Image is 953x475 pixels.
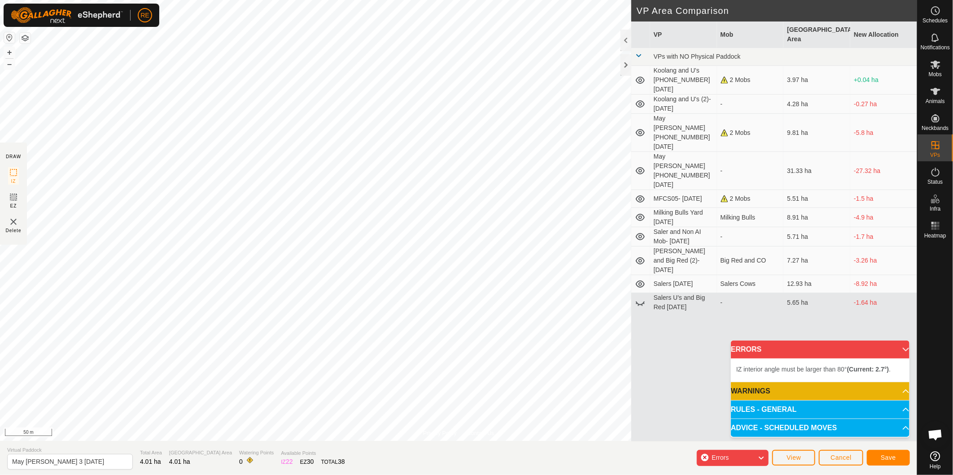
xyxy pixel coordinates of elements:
[637,5,917,16] h2: VP Area Comparison
[650,22,717,48] th: VP
[819,450,863,466] button: Cancel
[921,45,950,50] span: Notifications
[239,458,243,465] span: 0
[922,18,948,23] span: Schedules
[850,227,917,246] td: -1.7 ha
[169,449,232,457] span: [GEOGRAPHIC_DATA] Area
[650,66,717,95] td: Koolang and U's [PHONE_NUMBER][DATE]
[850,152,917,190] td: -27.32 ha
[7,446,133,454] span: Virtual Paddock
[6,153,21,160] div: DRAW
[850,246,917,275] td: -3.26 ha
[721,75,780,85] div: 2 Mobs
[850,275,917,293] td: -8.92 ha
[650,152,717,190] td: May [PERSON_NAME] [PHONE_NUMBER][DATE]
[772,450,815,466] button: View
[930,464,941,469] span: Help
[783,246,850,275] td: 7.27 ha
[783,22,850,48] th: [GEOGRAPHIC_DATA] Area
[783,66,850,95] td: 3.97 ha
[4,59,15,69] button: –
[321,457,345,466] div: TOTAL
[850,114,917,152] td: -5.8 ha
[831,454,852,461] span: Cancel
[731,388,770,395] span: WARNINGS
[787,454,801,461] span: View
[4,32,15,43] button: Reset Map
[721,166,780,176] div: -
[731,424,837,432] span: ADVICE - SCHEDULED MOVES
[926,99,945,104] span: Animals
[140,11,149,20] span: RE
[721,213,780,222] div: Milking Bulls
[867,450,910,466] button: Save
[731,401,909,419] p-accordion-header: RULES - GENERAL
[783,227,850,246] td: 5.71 ha
[239,449,274,457] span: Watering Points
[650,190,717,208] td: MFCS05- [DATE]
[721,99,780,109] div: -
[850,66,917,95] td: +0.04 ha
[281,457,293,466] div: IZ
[20,33,31,43] button: Map Layers
[169,458,190,465] span: 4.01 ha
[10,203,17,209] span: EZ
[783,114,850,152] td: 9.81 ha
[650,95,717,114] td: Koolang and U's (2)- [DATE]
[712,454,729,461] span: Errors
[850,293,917,312] td: -1.64 ha
[650,114,717,152] td: May [PERSON_NAME] [PHONE_NUMBER][DATE]
[783,95,850,114] td: 4.28 ha
[654,53,741,60] span: VPs with NO Physical Paddock
[731,382,909,400] p-accordion-header: WARNINGS
[300,457,314,466] div: EZ
[783,293,850,312] td: 5.65 ha
[783,152,850,190] td: 31.33 ha
[650,227,717,246] td: Saler and Non AI Mob- [DATE]
[721,194,780,203] div: 2 Mobs
[736,366,891,373] span: IZ interior angle must be larger than 80° .
[783,190,850,208] td: 5.51 ha
[468,429,494,437] a: Contact Us
[731,341,909,358] p-accordion-header: ERRORS
[731,406,797,413] span: RULES - GENERAL
[731,358,909,382] p-accordion-content: ERRORS
[4,47,15,58] button: +
[721,279,780,289] div: Salers Cows
[721,298,780,307] div: -
[338,458,345,465] span: 38
[731,419,909,437] p-accordion-header: ADVICE - SCHEDULED MOVES
[850,208,917,227] td: -4.9 ha
[721,232,780,242] div: -
[11,178,16,185] span: IZ
[8,216,19,227] img: VP
[650,275,717,293] td: Salers [DATE]
[918,448,953,473] a: Help
[140,449,162,457] span: Total Area
[850,22,917,48] th: New Allocation
[140,458,161,465] span: 4.01 ha
[307,458,314,465] span: 30
[650,293,717,312] td: Salers U's and Big Red [DATE]
[930,206,940,212] span: Infra
[850,95,917,114] td: -0.27 ha
[929,72,942,77] span: Mobs
[922,125,949,131] span: Neckbands
[924,233,946,238] span: Heatmap
[881,454,896,461] span: Save
[847,366,889,373] b: (Current: 2.7°)
[11,7,123,23] img: Gallagher Logo
[6,227,22,234] span: Delete
[721,128,780,138] div: 2 Mobs
[783,275,850,293] td: 12.93 ha
[721,256,780,265] div: Big Red and CO
[286,458,293,465] span: 22
[930,152,940,158] span: VPs
[927,179,943,185] span: Status
[783,208,850,227] td: 8.91 ha
[850,190,917,208] td: -1.5 ha
[922,421,949,448] div: Open chat
[650,208,717,227] td: Milking Bulls Yard [DATE]
[717,22,784,48] th: Mob
[423,429,457,437] a: Privacy Policy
